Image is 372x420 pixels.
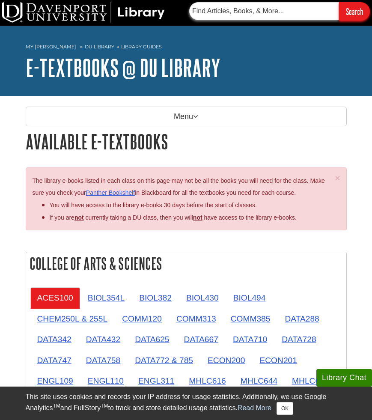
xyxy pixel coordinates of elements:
a: BIOL494 [226,287,273,308]
nav: breadcrumb [26,41,347,55]
input: Find Articles, Books, & More... [189,2,339,20]
a: ENGL110 [81,370,131,391]
a: DATA728 [275,329,323,350]
span: The library e-books listed in each class on this page may not be all the books you will need for ... [33,177,325,197]
a: MHLC644 [234,370,284,391]
a: DATA772 & 785 [128,350,200,371]
a: ENGL311 [131,370,181,391]
span: × [335,173,340,183]
a: MHLC674 [285,370,336,391]
a: DATA747 [30,350,78,371]
h2: College of Arts & Sciences [26,252,346,275]
a: DATA625 [128,329,176,350]
a: BIOL430 [179,287,226,308]
a: DATA758 [79,350,127,371]
a: COMM313 [170,308,223,329]
a: BIOL354L [81,287,131,308]
div: This site uses cookies and records your IP address for usage statistics. Additionally, we use Goo... [26,392,347,415]
button: Library Chat [316,369,372,387]
a: COMM385 [224,308,277,329]
a: DATA710 [226,329,274,350]
h1: Available E-Textbooks [26,131,347,152]
span: If you are currently taking a DU class, then you will have access to the library e-books. [50,214,297,221]
a: CHEM250L & 255L [30,308,115,329]
a: ECON200 [201,350,252,371]
a: My [PERSON_NAME] [26,43,76,51]
button: Close [335,173,340,182]
a: Panther Bookshelf [86,189,135,196]
a: BIOL382 [132,287,179,308]
a: E-Textbooks @ DU Library [26,54,220,81]
a: MHLC616 [182,370,232,391]
u: not [193,214,202,221]
sup: TM [101,403,108,409]
p: Menu [26,107,347,126]
a: DU Library [85,44,114,50]
form: Searches DU Library's articles, books, and more [189,2,370,21]
a: Library Guides [121,44,162,50]
a: ENGL109 [30,370,80,391]
sup: TM [53,403,60,409]
button: Close [277,402,293,415]
a: COMM120 [115,308,169,329]
span: You will have access to the library e-books 30 days before the start of classes. [50,202,257,209]
img: DU Library [2,2,165,23]
a: DATA432 [79,329,127,350]
strong: not [74,214,84,221]
a: DATA667 [177,329,225,350]
a: DATA288 [278,308,326,329]
a: ECON201 [253,350,304,371]
a: Read More [238,404,271,411]
a: DATA342 [30,329,78,350]
input: Search [339,2,370,21]
a: ACES100 [30,287,80,308]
